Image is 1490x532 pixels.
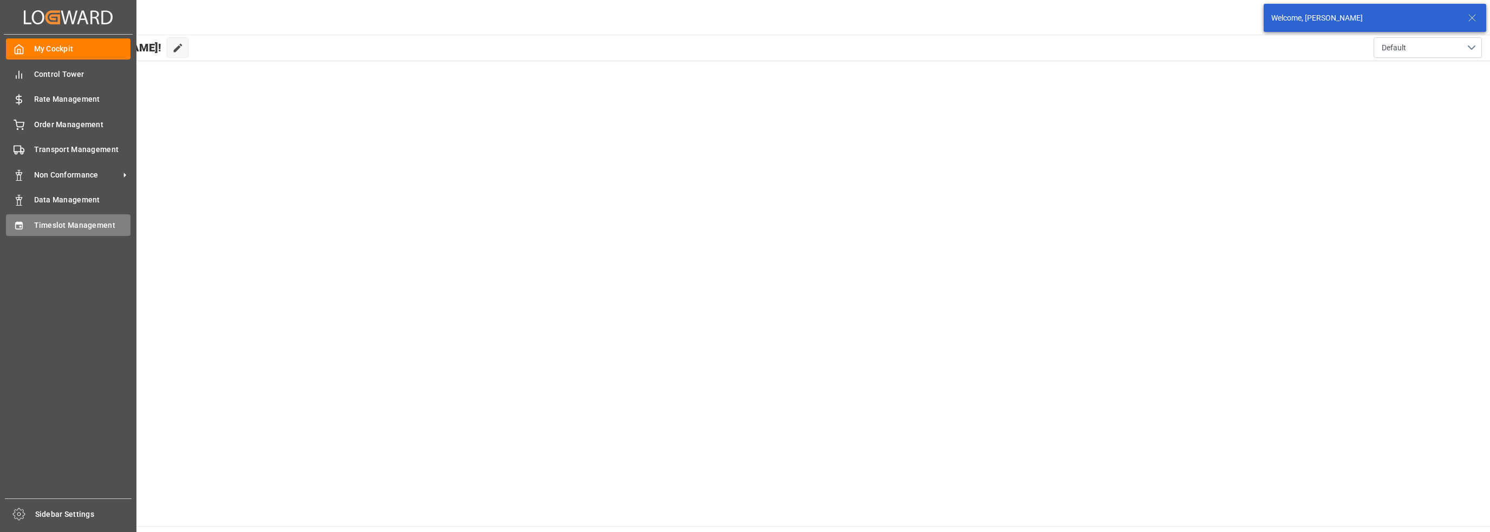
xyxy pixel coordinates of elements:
a: Transport Management [6,139,130,160]
span: Transport Management [34,144,131,155]
span: Default [1382,42,1406,54]
span: Sidebar Settings [35,509,132,520]
span: Order Management [34,119,131,130]
div: Welcome, [PERSON_NAME] [1271,12,1458,24]
span: Rate Management [34,94,131,105]
a: Timeslot Management [6,214,130,235]
a: Order Management [6,114,130,135]
span: Control Tower [34,69,131,80]
button: open menu [1374,37,1482,58]
span: Non Conformance [34,169,120,181]
a: My Cockpit [6,38,130,60]
a: Rate Management [6,89,130,110]
span: My Cockpit [34,43,131,55]
span: Timeslot Management [34,220,131,231]
a: Data Management [6,189,130,211]
a: Control Tower [6,63,130,84]
span: Data Management [34,194,131,206]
